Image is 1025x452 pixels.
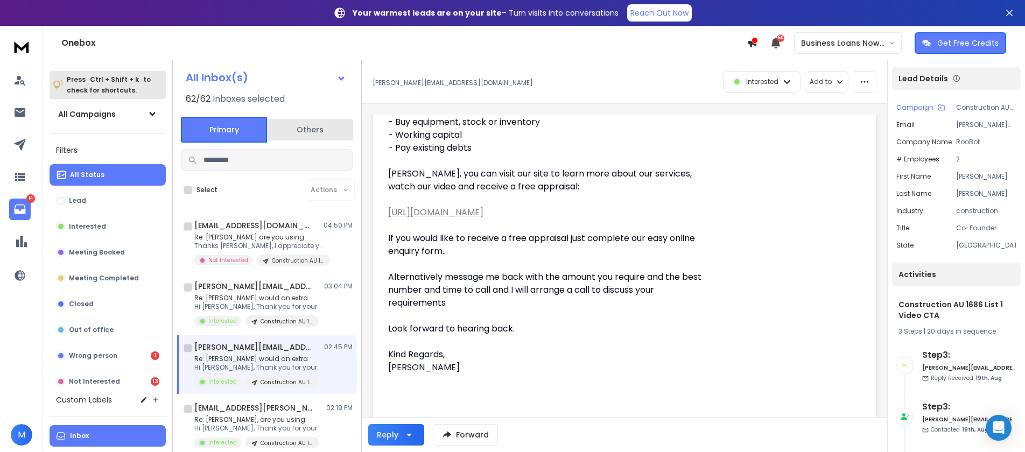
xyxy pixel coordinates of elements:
[388,361,703,374] div: [PERSON_NAME]
[388,232,703,258] div: If you would like to receive a free appraisal just complete our easy online enquiry form..
[208,256,248,264] p: Not Interested
[896,207,923,215] p: Industry
[67,74,151,96] p: Press to check for shortcuts.
[353,8,619,18] p: – Turn visits into conversations
[208,317,237,325] p: Interested
[324,221,353,230] p: 04:50 PM
[956,172,1016,181] p: [PERSON_NAME]
[922,400,1016,413] h6: Step 3 :
[194,220,313,231] h1: [EMAIL_ADDRESS][DOMAIN_NAME]
[11,37,32,56] img: logo
[896,121,915,129] p: Email
[267,118,353,142] button: Others
[922,364,1016,372] h6: [PERSON_NAME][EMAIL_ADDRESS][DOMAIN_NAME]
[630,8,689,18] p: Reach Out Now
[177,67,355,88] button: All Inbox(s)
[69,300,94,308] p: Closed
[627,4,692,22] a: Reach Out Now
[898,73,948,84] p: Lead Details
[58,109,116,119] h1: All Campaigns
[896,155,939,164] p: # Employees
[56,394,112,405] h3: Custom Labels
[196,186,217,194] label: Select
[896,103,933,112] p: Campaign
[194,415,319,424] p: Re: [PERSON_NAME], are you using
[88,73,141,86] span: Ctrl + Shift + k
[151,351,159,360] div: 1
[368,424,424,446] button: Reply
[896,241,914,250] p: State
[272,257,324,265] p: Construction AU 1685 List 2 Appraisal CTA
[194,355,319,363] p: Re: [PERSON_NAME] would an extra
[69,248,125,257] p: Meeting Booked
[937,38,999,48] p: Get Free Credits
[70,432,89,440] p: Inbox
[194,342,313,352] h1: [PERSON_NAME][EMAIL_ADDRESS][DOMAIN_NAME]
[353,8,502,18] strong: Your warmest leads are on your site
[326,404,353,412] p: 02:19 PM
[956,207,1016,215] p: construction
[388,142,703,154] div: - Pay existing debts
[194,363,319,372] p: Hi [PERSON_NAME], Thank you for your
[69,222,106,231] p: Interested
[213,93,285,105] h3: Inboxes selected
[69,274,139,282] p: Meeting Completed
[922,349,1016,362] h6: Step 3 :
[388,116,703,129] div: - Buy equipment, stock or inventory
[896,138,952,146] p: Company Name
[9,199,31,220] a: 14
[898,327,922,336] span: 3 Steps
[810,77,832,86] p: Add to
[50,216,166,237] button: Interested
[181,117,267,143] button: Primary
[746,77,778,86] p: Interested
[373,79,533,87] p: [PERSON_NAME][EMAIL_ADDRESS][DOMAIN_NAME]
[50,190,166,211] button: Lead
[261,317,312,326] p: Construction AU 1685 List 2 Appraisal CTA
[324,343,353,351] p: 02:45 PM
[186,93,210,105] span: 62 / 62
[194,242,324,250] p: Thanks [PERSON_NAME], I appreciate you
[208,378,237,386] p: Interested
[50,345,166,366] button: Wrong person1
[922,415,1016,423] h6: [PERSON_NAME][EMAIL_ADDRESS][DOMAIN_NAME]
[261,439,312,447] p: Construction AU 1685 List 2 Appraisal CTA
[388,167,703,193] div: [PERSON_NAME], you can visit our site to learn more about our services, watch our video and recei...
[388,322,703,335] div: Look forward to hearing back.
[324,282,353,291] p: 03:04 PM
[26,194,35,203] p: 14
[194,233,324,242] p: Re: [PERSON_NAME] are you using
[896,224,909,232] p: Title
[50,143,166,158] h3: Filters
[50,164,166,186] button: All Status
[896,172,931,181] p: First Name
[896,189,931,198] p: Last Name
[388,206,483,218] a: [URL][DOMAIN_NAME]
[70,171,104,179] p: All Status
[962,426,988,434] span: 19th, Aug
[194,302,319,311] p: Hi [PERSON_NAME], Thank you for your
[388,271,703,309] div: Alternatively message me back with the amount you require and the best number and time to call an...
[69,377,120,386] p: Not Interested
[50,319,166,341] button: Out of office
[194,402,313,413] h1: [EMAIL_ADDRESS][PERSON_NAME][DOMAIN_NAME]
[986,415,1012,441] div: Open Intercom Messenger
[777,34,784,42] span: 50
[194,294,319,302] p: Re: [PERSON_NAME] would an extra
[69,351,117,360] p: Wrong person
[801,38,889,48] p: Business Loans Now ([PERSON_NAME])
[956,138,1016,146] p: RooBot
[61,37,747,50] h1: Onebox
[896,103,945,112] button: Campaign
[69,196,86,205] p: Lead
[898,299,1014,321] h1: Construction AU 1686 List 1 Video CTA
[898,327,1014,336] div: |
[892,263,1021,286] div: Activities
[956,224,1016,232] p: Co-Founder
[931,426,988,434] p: Contacted
[50,425,166,447] button: Inbox
[151,377,159,386] div: 13
[927,327,996,336] span: 20 days in sequence
[388,348,703,361] div: Kind Regards,
[388,129,703,142] div: - Working capital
